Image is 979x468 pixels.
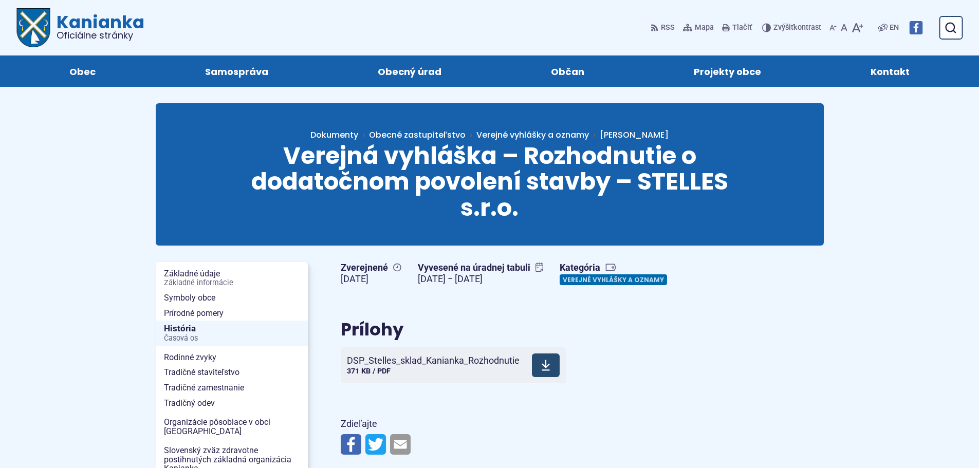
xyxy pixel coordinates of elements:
[390,434,411,455] img: Zdieľať e-mailom
[16,8,50,47] img: Prejsť na domovskú stránku
[827,17,839,39] button: Zmenšiť veľkosť písma
[205,55,268,87] span: Samospráva
[560,274,667,285] a: Verejné vyhlášky a oznamy
[600,129,669,141] span: [PERSON_NAME]
[164,350,300,365] span: Rodinné zvyky
[341,416,706,432] p: Zdieľajte
[341,262,401,274] span: Zverejnené
[251,139,728,224] span: Verejná vyhláška – Rozhodnutie o dodatočnom povolení stavby – STELLES s.r.o.
[651,17,677,39] a: RSS
[16,8,144,47] a: Logo Kanianka, prejsť na domovskú stránku.
[164,290,300,306] span: Symboly obce
[341,320,706,339] h2: Prílohy
[156,321,308,346] a: HistóriaČasová os
[695,22,714,34] span: Mapa
[732,24,752,32] span: Tlačiť
[164,396,300,411] span: Tradičný odev
[773,23,793,32] span: Zvýšiť
[681,17,716,39] a: Mapa
[839,17,849,39] button: Nastaviť pôvodnú veľkosť písma
[156,266,308,290] a: Základné údajeZákladné informácie
[661,22,675,34] span: RSS
[888,22,901,34] a: EN
[156,415,308,439] a: Organizácie pôsobiace v obci [GEOGRAPHIC_DATA]
[156,365,308,380] a: Tradičné staviteľstvo
[720,17,754,39] button: Tlačiť
[341,273,401,285] figcaption: [DATE]
[156,380,308,396] a: Tradičné zamestnanie
[507,55,629,87] a: Občan
[57,31,144,40] span: Oficiálne stránky
[69,55,96,87] span: Obec
[890,22,899,34] span: EN
[418,273,544,285] figcaption: [DATE] − [DATE]
[310,129,369,141] a: Dokumenty
[551,55,584,87] span: Občan
[164,279,300,287] span: Základné informácie
[365,434,386,455] img: Zdieľať na Twitteri
[773,24,821,32] span: kontrast
[560,262,671,274] span: Kategória
[156,350,308,365] a: Rodinné zvyky
[694,55,761,87] span: Projekty obce
[310,129,358,141] span: Dokumenty
[156,396,308,411] a: Tradičný odev
[347,367,391,376] span: 371 KB / PDF
[341,434,361,455] img: Zdieľať na Facebooku
[156,306,308,321] a: Prírodné pomery
[418,262,544,274] span: Vyvesené na úradnej tabuli
[50,13,144,40] span: Kanianka
[369,129,466,141] span: Obecné zastupiteľstvo
[762,17,823,39] button: Zvýšiťkontrast
[333,55,486,87] a: Obecný úrad
[156,290,308,306] a: Symboly obce
[164,306,300,321] span: Prírodné pomery
[164,415,300,439] span: Organizácie pôsobiace v obci [GEOGRAPHIC_DATA]
[164,380,300,396] span: Tradičné zamestnanie
[909,21,922,34] img: Prejsť na Facebook stránku
[160,55,312,87] a: Samospráva
[826,55,954,87] a: Kontakt
[164,266,300,290] span: Základné údaje
[347,355,520,366] span: DSP_Stelles_sklad_Kanianka_Rozhodnutie
[369,129,476,141] a: Obecné zastupiteľstvo
[476,129,589,141] a: Verejné vyhlášky a oznamy
[25,55,140,87] a: Obec
[650,55,806,87] a: Projekty obce
[589,129,669,141] a: [PERSON_NAME]
[849,17,865,39] button: Zväčšiť veľkosť písma
[378,55,441,87] span: Obecný úrad
[164,321,300,346] span: História
[164,365,300,380] span: Tradičné staviteľstvo
[164,334,300,343] span: Časová os
[871,55,910,87] span: Kontakt
[341,347,566,383] a: DSP_Stelles_sklad_Kanianka_Rozhodnutie 371 KB / PDF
